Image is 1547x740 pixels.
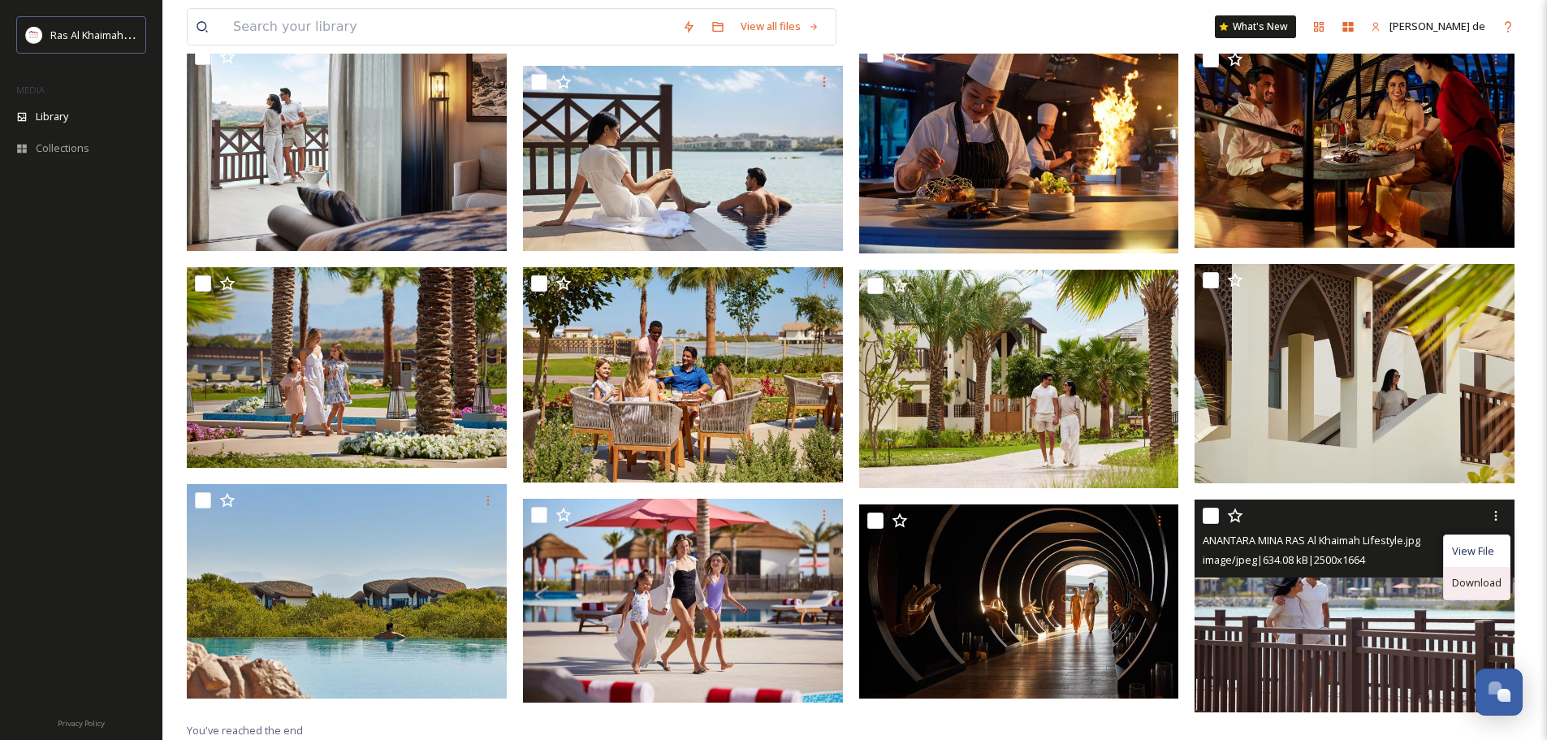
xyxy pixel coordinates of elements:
[1195,43,1518,248] img: ANANTARA MINA RAS Al Khaimah Lifestyle (8).jpg
[523,499,843,703] img: ANANTARA MINA RAS Al Khaimah Lifestyle (2).jpg
[187,723,303,738] span: You've reached the end
[859,504,1182,699] img: ANANTARA MINA RAS Al Khaimah Lifestyle (1).jpg
[523,66,846,250] img: ANANTARA MINA RAS Al Khaimah Lifestyle (10).jpg
[523,267,843,483] img: ANANTARA MINA RAS Al Khaimah Lifestyle (6).jpg
[1195,500,1515,712] img: ANANTARA MINA RAS Al Khaimah Lifestyle.jpg
[16,84,45,96] span: MEDIA
[187,267,510,468] img: ANANTARA MINA RAS Al Khaimah Lifestyle (7).jpg
[1476,669,1523,716] button: Open Chat
[1215,15,1296,38] a: What's New
[187,41,510,251] img: ANANTARA MINA RAS Al Khaimah Lifestyle (11).jpg
[859,38,1182,253] img: ANANTARA MINA RAS Al Khaimah Lifestyle (9).jpg
[36,141,89,156] span: Collections
[187,484,510,699] img: ANANTARA MINA RAS Al Khaimah Lifestyle (3).jpg
[58,718,105,729] span: Privacy Policy
[1452,575,1502,591] span: Download
[859,270,1179,487] img: ANANTARA MINA RAS Al Khaimah Lifestyle (5).jpg
[225,9,674,45] input: Search your library
[26,27,42,43] img: Logo_RAKTDA_RGB-01.png
[1195,264,1515,483] img: ANANTARA MINA RAS Al Khaimah Lifestyle (4).jpg
[50,27,280,42] span: Ras Al Khaimah Tourism Development Authority
[1203,533,1420,547] span: ANANTARA MINA RAS Al Khaimah Lifestyle.jpg
[36,109,68,124] span: Library
[1389,19,1485,33] span: [PERSON_NAME] de
[1452,543,1494,559] span: View File
[732,11,828,42] a: View all files
[58,712,105,732] a: Privacy Policy
[1363,11,1493,42] a: [PERSON_NAME] de
[1203,552,1365,567] span: image/jpeg | 634.08 kB | 2500 x 1664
